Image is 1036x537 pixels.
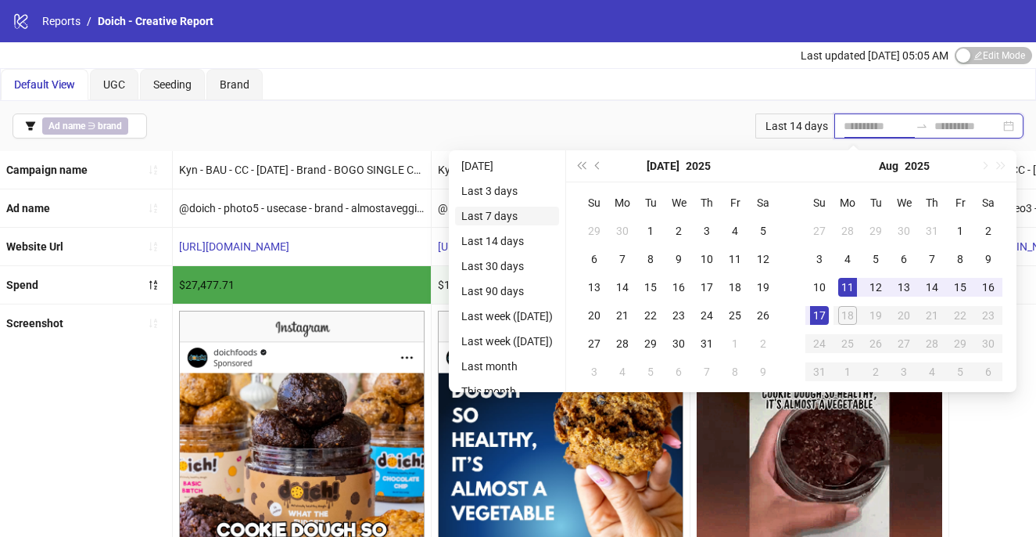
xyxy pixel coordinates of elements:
[220,78,249,91] span: Brand
[805,217,833,245] td: 2025-07-27
[173,266,431,304] div: $27,477.71
[918,301,946,330] td: 2025-08-21
[721,301,749,330] td: 2025-07-25
[455,357,559,376] li: Last month
[693,358,721,386] td: 2025-08-07
[890,330,918,358] td: 2025-08-27
[866,250,885,268] div: 5
[636,330,665,358] td: 2025-07-29
[25,121,36,132] span: filter
[98,15,213,27] span: Doich - Creative Report
[432,151,690,189] div: Kyn - BAU - CC - [DATE] - Brand - BOGO SINGLE Campaign - Relaunch - Copy
[636,245,665,273] td: 2025-07-08
[805,273,833,301] td: 2025-08-10
[862,217,890,245] td: 2025-07-29
[810,278,829,297] div: 10
[665,217,693,245] td: 2025-07-02
[918,217,946,245] td: 2025-07-31
[754,250,773,268] div: 12
[641,222,660,240] div: 1
[87,13,91,30] li: /
[862,358,890,386] td: 2025-09-02
[697,278,716,297] div: 17
[697,306,716,325] div: 24
[693,273,721,301] td: 2025-07-17
[455,257,559,276] li: Last 30 days
[862,330,890,358] td: 2025-08-26
[148,203,159,214] span: sort-ascending
[749,189,777,217] th: Sa
[669,278,688,297] div: 16
[608,245,636,273] td: 2025-07-07
[862,245,890,273] td: 2025-08-05
[636,273,665,301] td: 2025-07-15
[726,362,744,381] div: 8
[665,273,693,301] td: 2025-07-16
[918,245,946,273] td: 2025-08-07
[580,358,608,386] td: 2025-08-03
[923,278,941,297] div: 14
[979,250,998,268] div: 9
[918,189,946,217] th: Th
[636,301,665,330] td: 2025-07-22
[894,278,913,297] div: 13
[755,114,834,139] div: Last 14 days
[749,273,777,301] td: 2025-07-19
[749,358,777,386] td: 2025-08-09
[641,362,660,381] div: 5
[608,358,636,386] td: 2025-08-04
[754,278,773,297] div: 19
[838,222,857,240] div: 28
[979,222,998,240] div: 2
[585,222,604,240] div: 29
[13,114,147,139] button: Ad name ∋ brand
[862,301,890,330] td: 2025-08-19
[726,334,744,353] div: 1
[890,217,918,245] td: 2025-07-30
[754,222,773,240] div: 5
[979,278,998,297] div: 16
[946,245,974,273] td: 2025-08-08
[580,330,608,358] td: 2025-07-27
[838,278,857,297] div: 11
[951,306,970,325] div: 22
[838,306,857,325] div: 18
[726,306,744,325] div: 25
[455,207,559,225] li: Last 7 days
[6,279,38,291] b: Spend
[721,245,749,273] td: 2025-07-11
[613,334,632,353] div: 28
[148,318,159,329] span: sort-ascending
[613,222,632,240] div: 30
[669,334,688,353] div: 30
[179,240,289,253] a: [URL][DOMAIN_NAME]
[890,273,918,301] td: 2025-08-13
[894,334,913,353] div: 27
[951,222,970,240] div: 1
[721,273,749,301] td: 2025-07-18
[6,202,50,214] b: Ad name
[693,245,721,273] td: 2025-07-10
[726,250,744,268] div: 11
[726,222,744,240] div: 4
[669,362,688,381] div: 6
[918,358,946,386] td: 2025-09-04
[879,150,898,182] button: Choose a month
[749,330,777,358] td: 2025-08-02
[946,330,974,358] td: 2025-08-29
[669,250,688,268] div: 9
[754,306,773,325] div: 26
[890,301,918,330] td: 2025-08-20
[697,222,716,240] div: 3
[686,150,711,182] button: Choose a year
[608,217,636,245] td: 2025-06-30
[979,306,998,325] div: 23
[946,217,974,245] td: 2025-08-01
[721,358,749,386] td: 2025-08-08
[665,245,693,273] td: 2025-07-09
[833,358,862,386] td: 2025-09-01
[585,278,604,297] div: 13
[894,362,913,381] div: 3
[693,189,721,217] th: Th
[665,330,693,358] td: 2025-07-30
